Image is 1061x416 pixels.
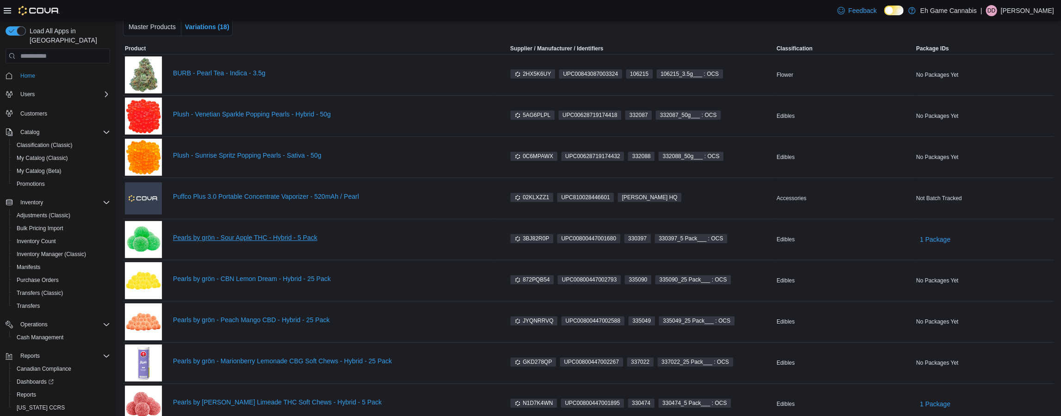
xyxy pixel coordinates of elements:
div: Not Batch Tracked [914,193,1054,204]
span: [US_STATE] CCRS [17,404,65,411]
div: No Packages Yet [914,275,1054,286]
span: 106215_3.5g___ : OCS [660,70,719,78]
div: Edibles [774,110,914,122]
span: GKD278QP [510,357,556,367]
span: UPC 00800447002267 [564,358,619,366]
div: No Packages Yet [914,357,1054,368]
a: Transfers [13,300,43,312]
span: 335090_25 Pack___ : OCS [655,275,731,284]
span: UPC810028446601 [557,193,614,202]
a: Customers [17,108,51,119]
img: Puffco Plus 3.0 Portable Concentrate Vaporizer - 520mAh / Pearl ​ [125,182,162,214]
span: Product [125,45,146,52]
button: Users [2,88,114,101]
button: Transfers (Classic) [9,287,114,300]
span: N1D7K4WN [510,398,557,408]
span: 332088 [632,152,650,160]
span: 335049_25 Pack___ : OCS [659,316,734,325]
span: 335090 [629,275,647,284]
button: My Catalog (Beta) [9,165,114,177]
span: Bulk Pricing Import [17,225,63,232]
span: Users [17,89,110,100]
img: BURB - Pearl Tea - Indica - 3.5g [125,56,162,93]
span: UPC 00800447001895 [565,399,620,407]
span: 872PQB54 [514,275,550,284]
span: UPC 00843087003324 [563,70,618,78]
span: Transfers (Classic) [17,289,63,297]
span: Feedback [848,6,876,15]
span: Operations [17,319,110,330]
a: Transfers (Classic) [13,288,67,299]
div: Dave Desmoulin [986,5,997,16]
span: 335090 [624,275,651,284]
span: UPC00800447002793 [557,275,621,284]
span: UPC00628719174432 [561,152,624,161]
button: Reports [17,350,43,361]
span: 3BJ82R0P [514,234,549,243]
span: Inventory Count [17,238,56,245]
div: Supplier / Manufacturer / Identifiers [510,45,603,52]
span: JYQNRRVQ [510,316,557,325]
span: Inventory [20,199,43,206]
button: Master Products [123,18,181,36]
span: 330397 [628,234,647,243]
button: Users [17,89,38,100]
span: Users [20,91,35,98]
img: Cova [19,6,60,15]
button: Adjustments (Classic) [9,209,114,222]
span: UPC 00800447002793 [561,275,617,284]
span: UPC00628719174418 [558,110,622,120]
span: Bulk Pricing Import [13,223,110,234]
span: Washington CCRS [13,402,110,413]
a: Adjustments (Classic) [13,210,74,221]
button: Variations (18) [181,18,233,36]
span: Variations (18) [185,23,229,31]
a: BURB - Pearl Tea - Indica - 3.5g [173,69,493,77]
span: Dashboards [13,376,110,387]
a: [US_STATE] CCRS [13,402,68,413]
span: Inventory [17,197,110,208]
a: Inventory Manager (Classic) [13,249,90,260]
span: UPC 810028446601 [561,193,610,202]
button: Inventory [17,197,47,208]
span: 2HX5K6UY [510,69,555,79]
span: Classification (Classic) [17,141,73,149]
span: 330474_5 Pack___ : OCS [658,398,731,408]
span: Manifests [13,262,110,273]
span: Inventory Manager (Classic) [13,249,110,260]
div: Edibles [774,152,914,163]
button: Canadian Compliance [9,362,114,375]
span: 335049 [632,317,651,325]
span: 5AG6PLPL [514,111,550,119]
button: Reports [9,388,114,401]
span: Promotions [17,180,45,188]
img: Pearls by grön - CBN Lemon Dream - Hybrid - 25 Pack [125,262,162,299]
button: Inventory Count [9,235,114,248]
span: Manifests [17,263,40,271]
span: 106215 [630,70,648,78]
button: Customers [2,106,114,120]
a: Purchase Orders [13,275,62,286]
p: | [980,5,982,16]
span: Canadian Compliance [17,365,71,373]
a: Pearls by [PERSON_NAME] Limeade THC Soft Chews - Hybrid - 5 Pack [173,398,493,406]
input: Dark Mode [884,6,903,15]
span: [PERSON_NAME] HQ [622,193,677,202]
button: Operations [17,319,51,330]
span: GKD278QP [514,358,552,366]
span: 330474 [628,398,654,408]
div: Flower [774,69,914,80]
p: Eh Game Cannabis [920,5,976,16]
button: Operations [2,318,114,331]
a: Manifests [13,262,44,273]
a: Pearls by grön - Marionberry Lemonade CBG Soft Chews - Hybrid - 25 Pack [173,357,493,365]
span: N1D7K4WN [514,399,553,407]
button: Home [2,69,114,82]
button: Transfers [9,300,114,312]
span: 0C6MPAWX [514,152,553,160]
a: My Catalog (Beta) [13,165,65,177]
span: UPC 00800447002588 [565,317,620,325]
div: No Packages Yet [914,69,1054,80]
span: Reports [20,352,40,360]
